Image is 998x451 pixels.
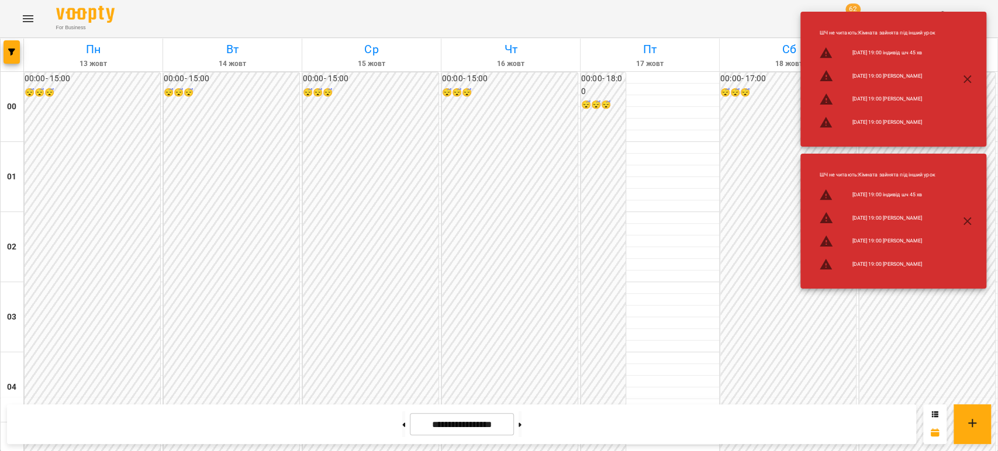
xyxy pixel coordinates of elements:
h6: Пн [26,40,161,58]
li: ШЧ не читають : Кімната зайнята під інший урок [810,25,944,41]
h6: 13 жовт [26,58,161,70]
li: [DATE] 19:00 індивід шч 45 хв [810,41,944,65]
h6: 14 жовт [165,58,300,70]
h6: 01 [7,171,16,183]
li: [DATE] 19:00 [PERSON_NAME] [810,206,944,230]
h6: 00:00 - 15:00 [164,72,299,85]
h6: 02 [7,241,16,254]
li: [DATE] 19:00 індивід шч 45 хв [810,183,944,207]
span: 62 [845,4,861,15]
h6: 😴😴😴 [25,86,160,99]
h6: 😴😴😴 [164,86,299,99]
h6: 00 [7,100,16,113]
li: [DATE] 19:00 [PERSON_NAME] [810,230,944,253]
h6: 😴😴😴 [720,86,856,99]
h6: 00:00 - 15:00 [25,72,160,85]
h6: 18 жовт [721,58,857,70]
li: [DATE] 19:00 [PERSON_NAME] [810,64,944,88]
h6: 😴😴😴 [442,86,578,99]
li: ШЧ не читають : Кімната зайнята під інший урок [810,166,944,183]
h6: 😴😴😴 [581,99,626,112]
h6: Пт [582,40,717,58]
h6: 16 жовт [443,58,578,70]
h6: 00:00 - 17:00 [720,72,856,85]
h6: Вт [165,40,300,58]
li: [DATE] 19:00 [PERSON_NAME] [810,111,944,134]
li: [DATE] 19:00 [PERSON_NAME] [810,253,944,276]
h6: 04 [7,381,16,394]
h6: 03 [7,311,16,324]
img: Voopty Logo [56,6,115,23]
button: Menu [14,5,42,33]
h6: 15 жовт [304,58,439,70]
h6: Ср [304,40,439,58]
h6: Чт [443,40,578,58]
h6: 00:00 - 15:00 [303,72,438,85]
li: [DATE] 19:00 [PERSON_NAME] [810,88,944,111]
h6: Сб [721,40,857,58]
h6: 00:00 - 15:00 [442,72,578,85]
h6: 17 жовт [582,58,717,70]
h6: 00:00 - 18:00 [581,72,626,98]
h6: 😴😴😴 [303,86,438,99]
span: For Business [56,24,115,32]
